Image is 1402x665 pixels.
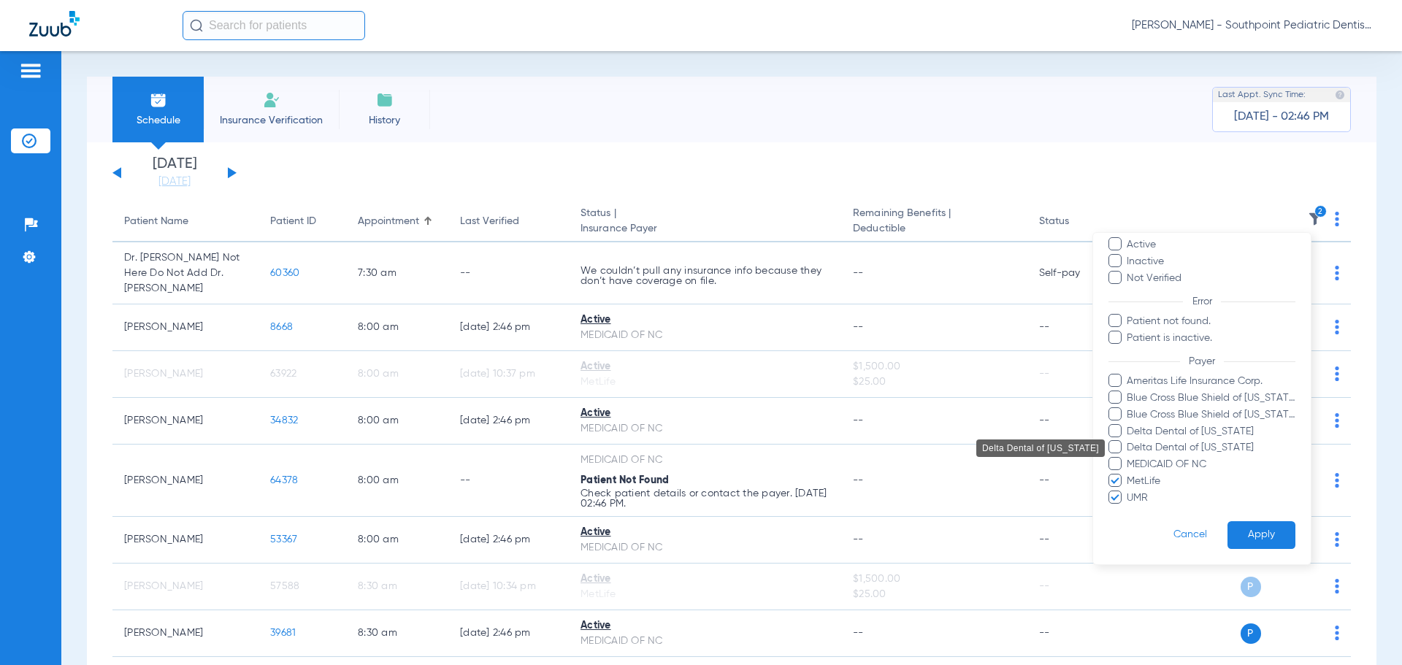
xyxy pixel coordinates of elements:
span: MEDICAID OF NC [1126,457,1295,472]
span: MetLife [1126,474,1295,489]
span: Patient not found. [1126,314,1295,329]
span: Ameritas Life Insurance Corp. [1126,374,1295,389]
span: Error [1183,296,1221,307]
span: Blue Cross Blue Shield of [US_STATE] [1126,407,1295,423]
button: Cancel [1153,521,1227,550]
label: Inactive [1108,254,1295,269]
div: Delta Dental of [US_STATE] [976,439,1105,457]
span: Delta Dental of [US_STATE] [1126,424,1295,439]
span: UMR [1126,491,1295,506]
button: Apply [1227,521,1295,550]
label: Active [1108,237,1295,253]
span: Patient is inactive. [1126,331,1295,346]
span: Delta Dental of [US_STATE] [1126,440,1295,455]
label: Not Verified [1108,271,1295,286]
span: Blue Cross Blue Shield of [US_STATE] [1126,391,1295,406]
iframe: Chat Widget [1329,595,1402,665]
span: Payer [1179,356,1224,366]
